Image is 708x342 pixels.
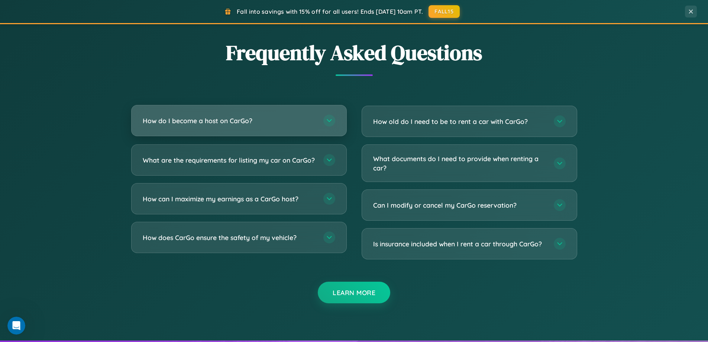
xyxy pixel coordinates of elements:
[237,8,423,15] span: Fall into savings with 15% off for all users! Ends [DATE] 10am PT.
[373,154,546,172] h3: What documents do I need to provide when renting a car?
[143,156,316,165] h3: What are the requirements for listing my car on CarGo?
[318,282,390,303] button: Learn More
[373,201,546,210] h3: Can I modify or cancel my CarGo reservation?
[143,194,316,204] h3: How can I maximize my earnings as a CarGo host?
[143,233,316,242] h3: How does CarGo ensure the safety of my vehicle?
[373,117,546,126] h3: How old do I need to be to rent a car with CarGo?
[7,317,25,335] iframe: Intercom live chat
[429,5,460,18] button: FALL15
[131,38,577,67] h2: Frequently Asked Questions
[373,239,546,249] h3: Is insurance included when I rent a car through CarGo?
[143,116,316,125] h3: How do I become a host on CarGo?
